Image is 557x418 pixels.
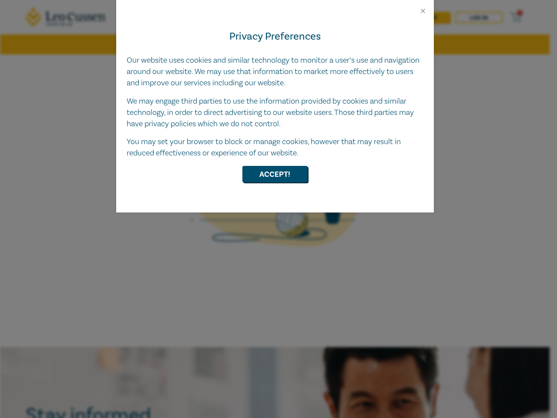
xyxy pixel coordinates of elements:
button: Close [419,7,427,15]
h4: Privacy Preferences [127,29,423,44]
p: We may engage third parties to use the information provided by cookies and similar technology, in... [127,96,423,130]
p: You may set your browser to block or manage cookies, however that may result in reduced effective... [127,136,423,159]
p: Our website uses cookies and similar technology to monitor a user’s use and navigation around our... [127,55,423,89]
button: Accept! [242,166,308,182]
